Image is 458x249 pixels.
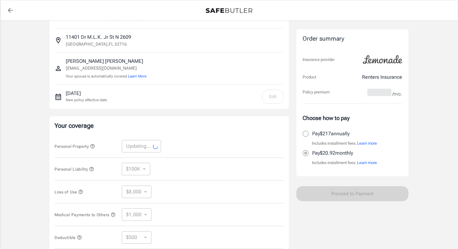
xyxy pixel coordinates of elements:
button: Medical Payments to Others [55,211,116,218]
button: Deductible [55,234,82,241]
span: Loss of Use [55,190,83,194]
svg: Insured address [55,37,62,44]
p: Includes installment fees. [312,160,377,166]
p: Policy premium [303,89,330,95]
span: Personal Liability [55,167,94,172]
span: Deductible [55,235,82,240]
span: Personal Property [55,144,95,149]
p: Insurance provider [303,57,335,63]
p: New policy effective date [66,97,107,103]
p: [PERSON_NAME] [PERSON_NAME] [66,57,146,65]
button: Personal Liability [55,165,94,173]
p: [GEOGRAPHIC_DATA] , FL 33716 [66,41,127,47]
p: [EMAIL_ADDRESS][DOMAIN_NAME] [66,65,146,72]
span: /mo. [392,90,402,98]
img: Lemonade [359,51,406,68]
p: Pay $20.92 monthly [312,149,353,157]
p: Choose how to pay [303,114,402,122]
p: Pay $217 annually [312,130,350,137]
button: Personal Property [55,142,95,150]
a: back to quotes [4,4,17,17]
p: Your coverage [55,121,284,130]
img: Back to quotes [206,8,252,13]
p: Your spouse is automatically covered. [66,73,146,79]
p: Includes installment fees. [312,140,377,147]
button: Learn more [357,140,377,147]
button: Learn More [128,73,146,79]
p: Product [303,74,316,80]
p: [DATE] [66,90,107,97]
svg: Insured person [55,65,62,72]
div: Order summary [303,34,402,43]
p: 11401 Dr M.L.K. Jr St N 2609 [66,33,131,41]
span: Medical Payments to Others [55,212,116,217]
button: Learn more [357,160,377,166]
svg: New policy start date [55,93,62,101]
p: Renters Insurance [362,73,402,81]
button: Loss of Use [55,188,83,196]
